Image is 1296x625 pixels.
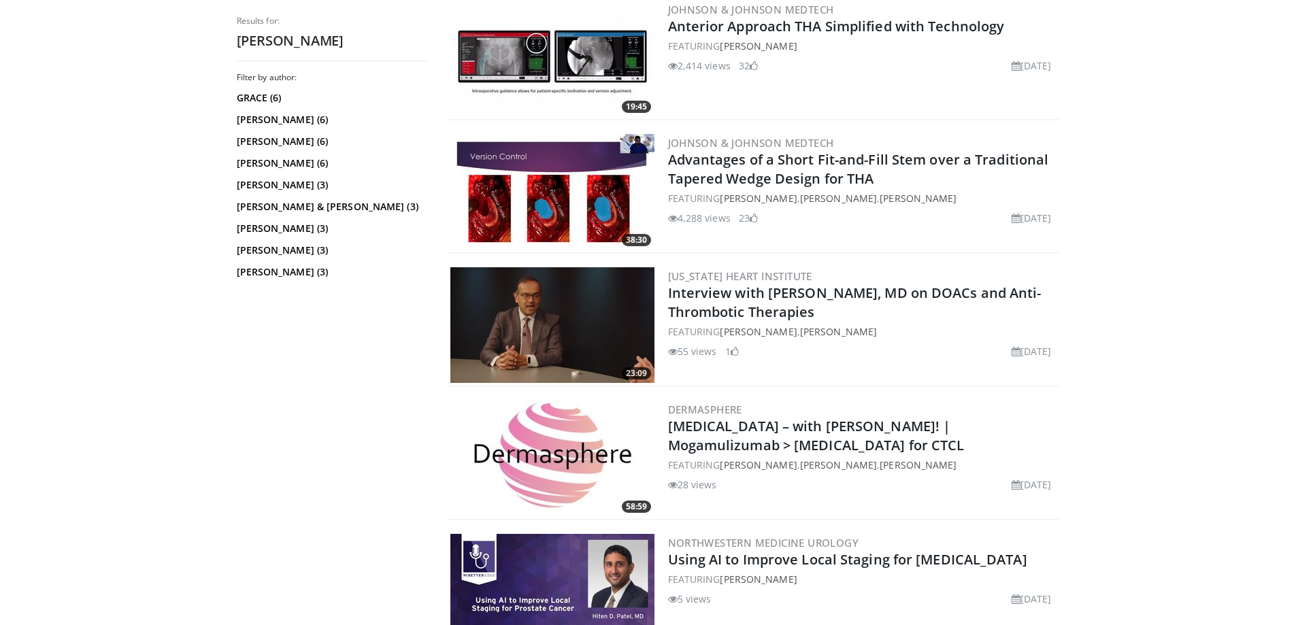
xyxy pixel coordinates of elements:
a: Northwestern Medicine Urology [668,536,859,550]
a: Johnson & Johnson MedTech [668,3,834,16]
li: 28 views [668,477,717,492]
div: FEATURING , , [668,458,1057,472]
a: [PERSON_NAME] [720,458,797,471]
a: [PERSON_NAME] (3) [237,178,424,192]
a: [PERSON_NAME] [720,39,797,52]
li: 23 [739,211,758,225]
div: FEATURING [668,39,1057,53]
span: 23:09 [622,367,651,379]
a: Interview with [PERSON_NAME], MD on DOACs and Anti-Thrombotic Therapies [668,284,1042,321]
a: [PERSON_NAME] [880,458,957,471]
li: [DATE] [1012,58,1052,73]
a: 58:59 [450,401,654,516]
a: [MEDICAL_DATA] – with [PERSON_NAME]! | Mogamulizumab > [MEDICAL_DATA] for CTCL [668,417,965,454]
a: GRACE (6) [237,91,424,105]
a: [PERSON_NAME] [800,192,877,205]
li: 32 [739,58,758,73]
a: Johnson & Johnson MedTech [668,136,834,150]
a: Using AI to Improve Local Staging for [MEDICAL_DATA] [668,550,1027,569]
div: FEATURING [668,572,1057,586]
a: [PERSON_NAME] & [PERSON_NAME] (3) [237,200,424,214]
a: 38:30 [450,134,654,250]
a: Dermasphere [668,403,742,416]
a: [PERSON_NAME] [720,192,797,205]
li: [DATE] [1012,211,1052,225]
a: [PERSON_NAME] (3) [237,265,424,279]
img: 8c7dbb08-6df5-4aea-8c63-1127ee8f755d.300x170_q85_crop-smart_upscale.jpg [450,401,654,516]
img: 95786e68-19e1-4634-a8c5-ad44c4cb42c9.300x170_q85_crop-smart_upscale.jpg [450,134,654,250]
li: 1 [725,344,739,358]
a: 23:09 [450,267,654,383]
p: Results for: [237,16,427,27]
img: 8c1d1d89-2883-4779-ab4a-bc0eb7d23681.300x170_q85_crop-smart_upscale.jpg [450,267,654,383]
li: 55 views [668,344,717,358]
a: [PERSON_NAME] (3) [237,222,424,235]
span: 58:59 [622,501,651,513]
a: [PERSON_NAME] [800,325,877,338]
h3: Filter by author: [237,72,427,83]
div: FEATURING , , [668,191,1057,205]
a: 19:45 [450,1,654,116]
a: [PERSON_NAME] (3) [237,243,424,257]
a: [PERSON_NAME] [880,192,957,205]
span: 19:45 [622,101,651,113]
a: Advantages of a Short Fit-and-Fill Stem over a Traditional Tapered Wedge Design for THA [668,150,1049,188]
a: [PERSON_NAME] [800,458,877,471]
a: [PERSON_NAME] (6) [237,113,424,126]
li: 2,414 views [668,58,731,73]
a: [PERSON_NAME] (6) [237,156,424,170]
li: 5 views [668,592,712,606]
span: 38:30 [622,234,651,246]
a: [PERSON_NAME] [720,325,797,338]
li: [DATE] [1012,344,1052,358]
a: [US_STATE] Heart Institute [668,269,812,283]
h2: [PERSON_NAME] [237,32,427,50]
li: [DATE] [1012,592,1052,606]
a: [PERSON_NAME] [720,573,797,586]
div: FEATURING , [668,324,1057,339]
img: 06bb1c17-1231-4454-8f12-6191b0b3b81a.300x170_q85_crop-smart_upscale.jpg [450,1,654,116]
li: 4,288 views [668,211,731,225]
a: Anterior Approach THA Simplified with Technology [668,17,1005,35]
li: [DATE] [1012,477,1052,492]
a: [PERSON_NAME] (6) [237,135,424,148]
